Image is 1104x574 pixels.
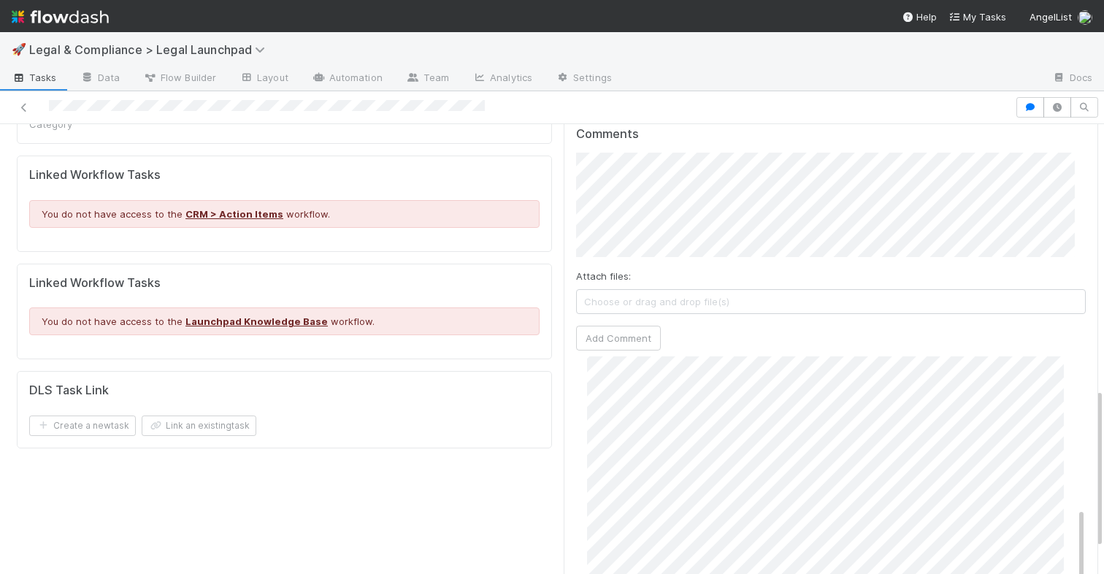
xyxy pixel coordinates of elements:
span: Flow Builder [143,70,216,85]
h5: Linked Workflow Tasks [29,168,540,183]
a: Layout [228,67,300,91]
img: logo-inverted-e16ddd16eac7371096b0.svg [12,4,109,29]
button: Link an existingtask [142,416,256,436]
span: My Tasks [948,11,1006,23]
a: Team [394,67,461,91]
span: Choose or drag and drop file(s) [577,290,1086,313]
span: AngelList [1030,11,1072,23]
a: Analytics [461,67,544,91]
a: Settings [544,67,624,91]
div: You do not have access to the workflow. [29,307,540,335]
a: My Tasks [948,9,1006,24]
a: Docs [1040,67,1104,91]
a: Flow Builder [131,67,228,91]
img: avatar_6811aa62-070e-4b0a-ab85-15874fb457a1.png [1078,10,1092,25]
span: 🚀 [12,43,26,56]
h5: Comments [576,127,1086,142]
span: Tasks [12,70,57,85]
span: Legal & Compliance > Legal Launchpad [29,42,272,57]
button: Add Comment [576,326,661,351]
h5: DLS Task Link [29,383,109,398]
a: Data [69,67,131,91]
div: Help [902,9,937,24]
a: CRM > Action Items [185,208,283,220]
label: Attach files: [576,269,631,283]
a: Automation [300,67,394,91]
div: You do not have access to the workflow. [29,200,540,228]
a: Launchpad Knowledge Base [185,315,328,327]
button: Create a newtask [29,416,136,436]
h5: Linked Workflow Tasks [29,276,540,291]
